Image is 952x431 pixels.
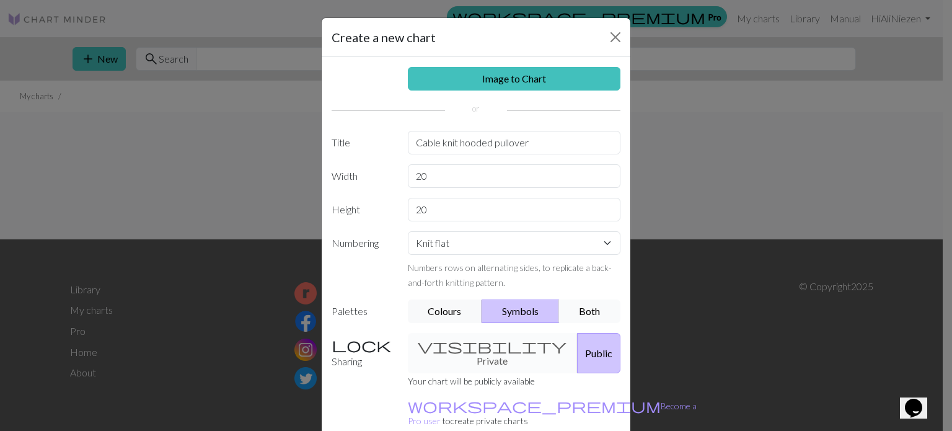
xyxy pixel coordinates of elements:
a: Image to Chart [408,67,621,91]
label: Numbering [324,231,400,290]
small: Your chart will be publicly available [408,376,535,386]
span: workspace_premium [408,397,661,414]
small: to create private charts [408,401,697,426]
button: Public [577,333,620,373]
small: Numbers rows on alternating sides, to replicate a back-and-forth knitting pattern. [408,262,612,288]
button: Close [606,27,625,47]
button: Symbols [482,300,560,323]
label: Palettes [324,300,400,323]
iframe: chat widget [900,381,940,419]
label: Height [324,198,400,221]
a: Become a Pro user [408,401,697,426]
label: Title [324,131,400,154]
label: Sharing [324,333,400,373]
label: Width [324,164,400,188]
button: Both [559,300,621,323]
button: Colours [408,300,483,323]
h5: Create a new chart [332,28,436,47]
